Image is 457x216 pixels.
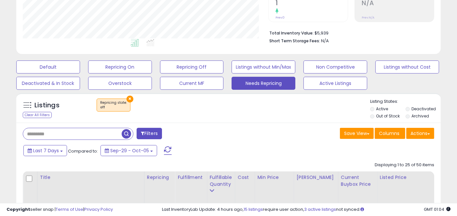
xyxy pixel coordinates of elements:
[321,38,329,44] span: N/A
[304,206,336,212] a: 3 active listings
[379,130,399,137] span: Columns
[33,147,59,154] span: Last 7 Days
[127,96,133,102] button: ×
[7,206,30,212] strong: Copyright
[380,174,436,181] div: Listed Price
[269,29,429,36] li: $5,939
[238,174,252,181] div: Cost
[376,113,400,119] label: Out of Stock
[303,61,367,74] button: Non Competitive
[297,174,335,181] div: [PERSON_NAME]
[34,101,60,110] h5: Listings
[23,112,52,118] div: Clear All Filters
[178,174,204,181] div: Fulfillment
[68,148,98,154] span: Compared to:
[137,128,162,139] button: Filters
[88,77,152,90] button: Overstock
[147,174,172,181] div: Repricing
[23,145,67,156] button: Last 7 Days
[84,206,113,212] a: Privacy Policy
[88,61,152,74] button: Repricing On
[375,162,434,168] div: Displaying 1 to 25 of 50 items
[162,207,450,213] div: Last InventoryLab Update: 4 hours ago, require user action, not synced.
[362,16,374,20] small: Prev: N/A
[269,30,314,36] b: Total Inventory Value:
[244,206,263,212] a: 15 listings
[340,128,374,139] button: Save View
[375,61,439,74] button: Listings without Cost
[110,147,149,154] span: Sep-29 - Oct-05
[160,77,224,90] button: Current MF
[269,38,320,44] b: Short Term Storage Fees:
[100,100,127,110] span: Repricing state :
[16,77,80,90] button: Deactivated & In Stock
[16,61,80,74] button: Default
[210,174,232,188] div: Fulfillable Quantity
[406,128,434,139] button: Actions
[376,106,388,112] label: Active
[412,113,429,119] label: Archived
[101,145,157,156] button: Sep-29 - Oct-05
[100,105,127,110] div: off
[7,207,113,213] div: seller snap | |
[412,106,436,112] label: Deactivated
[370,99,441,105] p: Listing States:
[40,174,141,181] div: Title
[424,206,450,212] span: 2025-10-13 01:04 GMT
[56,206,83,212] a: Terms of Use
[232,77,295,90] button: Needs Repricing
[160,61,224,74] button: Repricing Off
[375,128,405,139] button: Columns
[258,174,291,181] div: Min Price
[232,61,295,74] button: Listings without Min/Max
[276,16,285,20] small: Prev: 0
[303,77,367,90] button: Active Listings
[341,174,374,188] div: Current Buybox Price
